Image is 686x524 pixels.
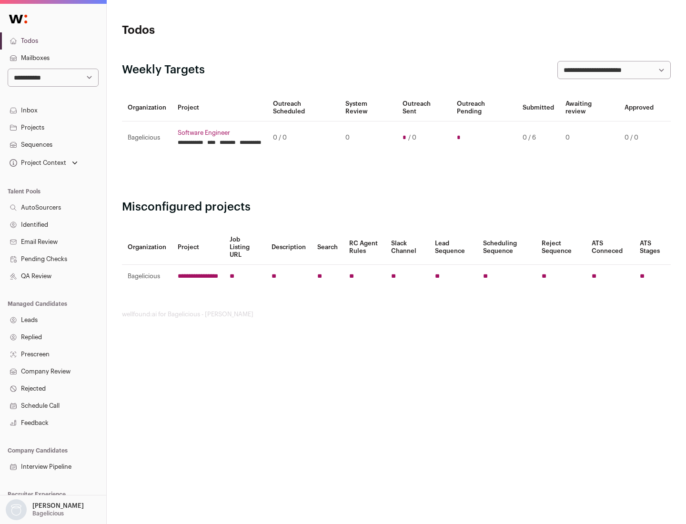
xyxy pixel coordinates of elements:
[517,121,560,154] td: 0 / 6
[122,62,205,78] h2: Weekly Targets
[8,156,80,170] button: Open dropdown
[408,134,416,141] span: / 0
[267,94,340,121] th: Outreach Scheduled
[178,129,262,137] a: Software Engineer
[477,230,536,265] th: Scheduling Sequence
[619,121,659,154] td: 0 / 0
[340,121,396,154] td: 0
[560,121,619,154] td: 0
[122,94,172,121] th: Organization
[586,230,634,265] th: ATS Conneced
[122,23,305,38] h1: Todos
[172,94,267,121] th: Project
[312,230,343,265] th: Search
[634,230,671,265] th: ATS Stages
[6,499,27,520] img: nopic.png
[340,94,396,121] th: System Review
[4,10,32,29] img: Wellfound
[397,94,452,121] th: Outreach Sent
[122,265,172,288] td: Bagelicious
[122,121,172,154] td: Bagelicious
[122,311,671,318] footer: wellfound:ai for Bagelicious - [PERSON_NAME]
[619,94,659,121] th: Approved
[172,230,224,265] th: Project
[8,159,66,167] div: Project Context
[32,510,64,517] p: Bagelicious
[4,499,86,520] button: Open dropdown
[266,230,312,265] th: Description
[122,230,172,265] th: Organization
[536,230,586,265] th: Reject Sequence
[517,94,560,121] th: Submitted
[343,230,385,265] th: RC Agent Rules
[560,94,619,121] th: Awaiting review
[267,121,340,154] td: 0 / 0
[224,230,266,265] th: Job Listing URL
[385,230,429,265] th: Slack Channel
[429,230,477,265] th: Lead Sequence
[451,94,516,121] th: Outreach Pending
[32,502,84,510] p: [PERSON_NAME]
[122,200,671,215] h2: Misconfigured projects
